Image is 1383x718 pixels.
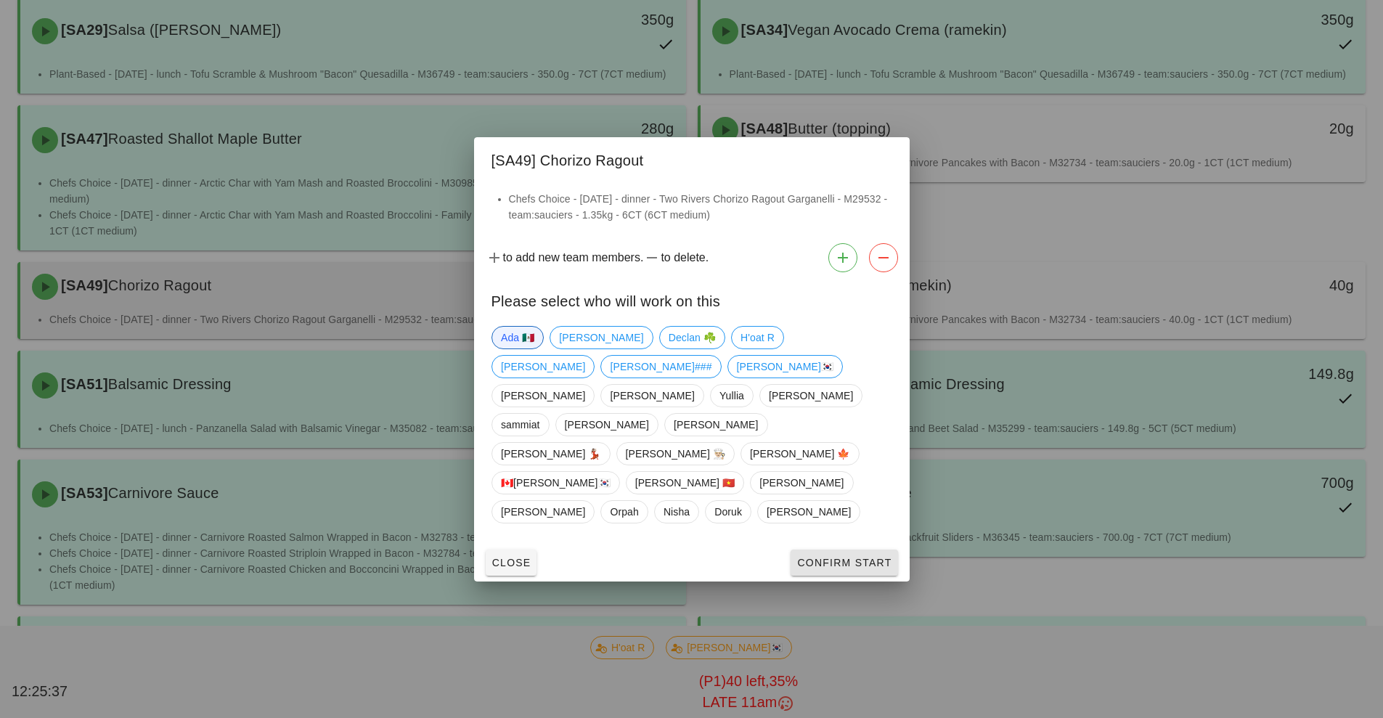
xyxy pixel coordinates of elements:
div: [SA49] Chorizo Ragout [474,137,910,179]
span: [PERSON_NAME] 🇻🇳 [635,472,735,494]
span: Declan ☘️ [668,327,715,348]
span: sammiat [501,414,540,436]
div: Please select who will work on this [474,278,910,320]
span: [PERSON_NAME]### [610,356,711,378]
span: [PERSON_NAME] [768,385,852,407]
span: Nisha [663,501,689,523]
span: Yullia [719,385,743,407]
span: [PERSON_NAME] [759,472,844,494]
span: H'oat R [741,327,775,348]
div: to add new team members. to delete. [474,237,910,278]
span: Ada 🇲🇽 [501,327,534,348]
span: [PERSON_NAME] [610,385,694,407]
span: Doruk [714,501,742,523]
span: [PERSON_NAME] [501,356,585,378]
span: [PERSON_NAME] [674,414,758,436]
span: Orpah [610,501,638,523]
span: Close [491,557,531,568]
span: [PERSON_NAME] 💃🏽 [501,443,601,465]
button: Confirm Start [791,550,897,576]
span: [PERSON_NAME] [501,501,585,523]
span: Confirm Start [796,557,892,568]
button: Close [486,550,537,576]
span: [PERSON_NAME] [501,385,585,407]
span: [PERSON_NAME] [564,414,648,436]
span: [PERSON_NAME] [767,501,851,523]
li: Chefs Choice - [DATE] - dinner - Two Rivers Chorizo Ragout Garganelli - M29532 - team:sauciers - ... [509,191,892,223]
span: [PERSON_NAME] 👨🏼‍🍳 [625,443,725,465]
span: [PERSON_NAME] 🍁 [750,443,850,465]
span: [PERSON_NAME] [559,327,643,348]
span: 🇨🇦[PERSON_NAME]🇰🇷 [501,472,611,494]
span: [PERSON_NAME]🇰🇷 [736,356,833,378]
